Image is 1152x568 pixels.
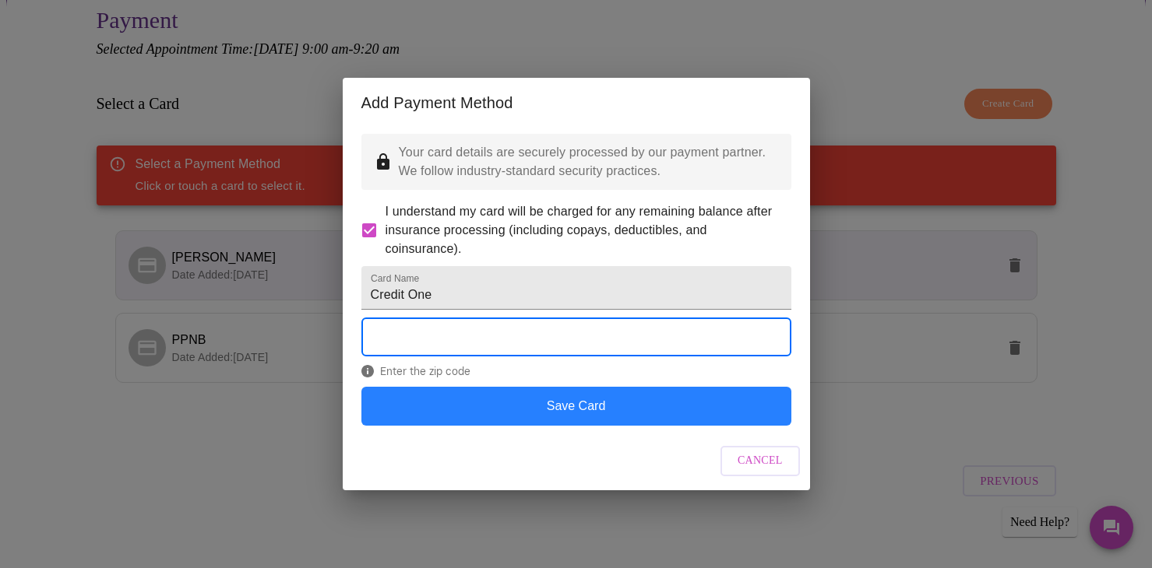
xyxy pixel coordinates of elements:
[361,365,791,377] span: Enter the zip code
[399,143,779,181] p: Your card details are securely processed by our payment partner. We follow industry-standard secu...
[738,451,783,471] span: Cancel
[386,202,779,258] span: I understand my card will be charged for any remaining balance after insurance processing (includ...
[720,446,800,476] button: Cancel
[361,387,791,426] button: Save Card
[362,318,791,356] iframe: Secure Credit Card Form
[361,90,791,115] h2: Add Payment Method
